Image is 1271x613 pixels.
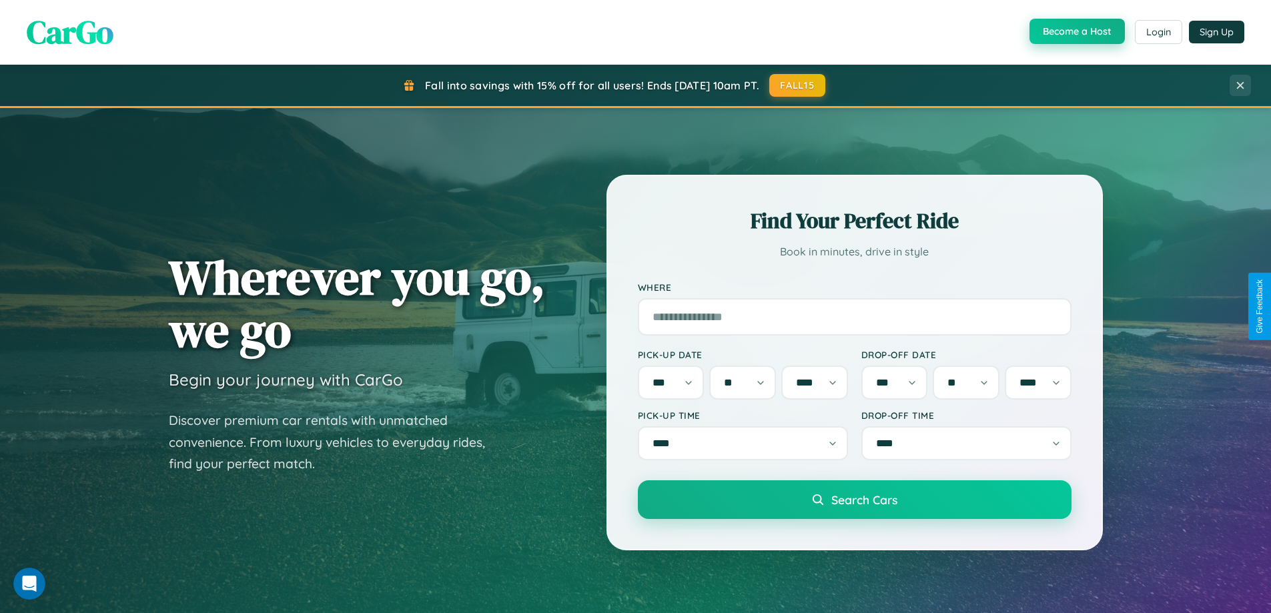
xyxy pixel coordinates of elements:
span: CarGo [27,10,113,54]
p: Book in minutes, drive in style [638,242,1072,261]
label: Where [638,281,1072,293]
label: Drop-off Date [861,349,1072,360]
h1: Wherever you go, we go [169,251,545,356]
label: Pick-up Date [638,349,848,360]
h2: Find Your Perfect Ride [638,206,1072,235]
button: Become a Host [1029,19,1125,44]
button: Sign Up [1189,21,1244,43]
p: Discover premium car rentals with unmatched convenience. From luxury vehicles to everyday rides, ... [169,410,502,475]
button: Login [1135,20,1182,44]
label: Pick-up Time [638,410,848,421]
span: Search Cars [831,492,897,507]
button: Search Cars [638,480,1072,519]
label: Drop-off Time [861,410,1072,421]
h3: Begin your journey with CarGo [169,370,403,390]
iframe: Intercom live chat [13,568,45,600]
span: Fall into savings with 15% off for all users! Ends [DATE] 10am PT. [425,79,759,92]
button: FALL15 [769,74,825,97]
div: Give Feedback [1255,279,1264,334]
